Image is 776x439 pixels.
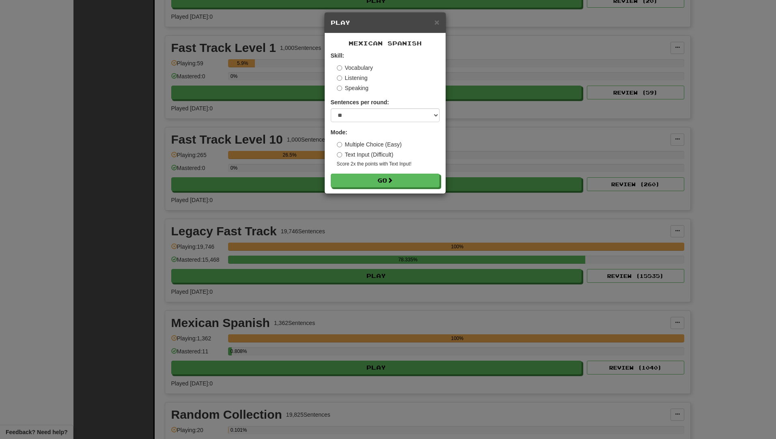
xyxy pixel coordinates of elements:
strong: Skill: [331,52,344,59]
input: Multiple Choice (Easy) [337,142,342,147]
input: Listening [337,75,342,81]
label: Text Input (Difficult) [337,151,394,159]
h5: Play [331,19,440,27]
label: Sentences per round: [331,98,389,106]
small: Score 2x the points with Text Input ! [337,161,440,168]
span: × [434,17,439,27]
label: Speaking [337,84,369,92]
input: Text Input (Difficult) [337,152,342,157]
input: Speaking [337,86,342,91]
button: Go [331,174,440,187]
label: Multiple Choice (Easy) [337,140,402,148]
label: Vocabulary [337,64,373,72]
span: Mexican Spanish [349,40,422,47]
input: Vocabulary [337,65,342,71]
strong: Mode: [331,129,347,136]
button: Close [434,18,439,26]
label: Listening [337,74,368,82]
